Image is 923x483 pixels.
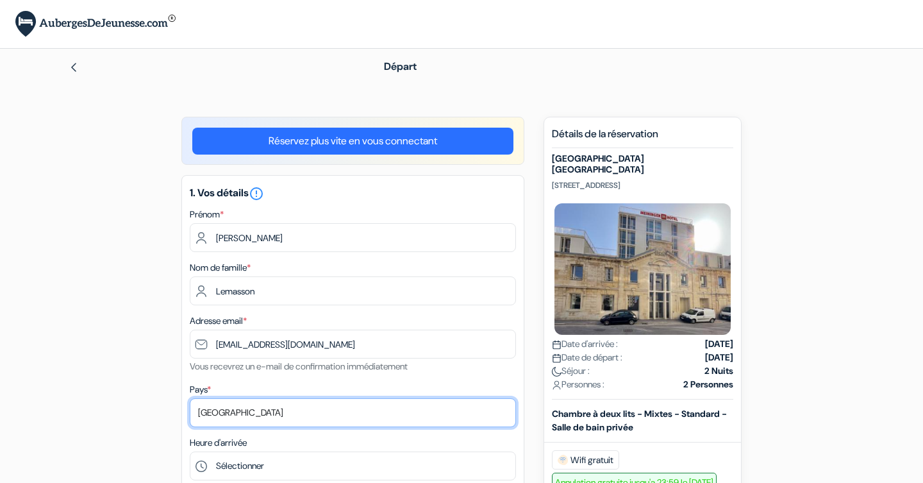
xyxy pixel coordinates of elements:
[190,261,251,275] label: Nom de famille
[552,408,727,433] b: Chambre à deux lits - Mixtes - Standard - Salle de bain privée
[552,353,561,363] img: calendar.svg
[552,351,622,364] span: Date de départ :
[190,330,516,359] input: Entrer adresse e-mail
[552,337,618,351] span: Date d'arrivée :
[15,11,176,37] img: AubergesDeJeunesse.com
[384,60,417,73] span: Départ
[705,337,733,351] strong: [DATE]
[190,223,516,252] input: Entrez votre prénom
[190,208,224,221] label: Prénom
[552,378,604,391] span: Personnes :
[705,351,733,364] strong: [DATE]
[683,378,733,391] strong: 2 Personnes
[190,360,408,372] small: Vous recevrez un e-mail de confirmation immédiatement
[552,380,561,390] img: user_icon.svg
[190,186,516,201] h5: 1. Vos détails
[249,186,264,199] a: error_outline
[190,314,247,328] label: Adresse email
[192,128,513,155] a: Réservez plus vite en vous connectant
[552,128,733,148] h5: Détails de la réservation
[552,153,733,175] h5: [GEOGRAPHIC_DATA] [GEOGRAPHIC_DATA]
[190,436,247,450] label: Heure d'arrivée
[69,62,79,72] img: left_arrow.svg
[704,364,733,378] strong: 2 Nuits
[190,383,211,396] label: Pays
[558,455,568,465] img: free_wifi.svg
[190,276,516,305] input: Entrer le nom de famille
[552,180,733,191] p: [STREET_ADDRESS]
[552,364,590,378] span: Séjour :
[552,367,561,377] img: moon.svg
[249,186,264,201] i: error_outline
[552,450,619,470] span: Wifi gratuit
[552,340,561,350] img: calendar.svg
